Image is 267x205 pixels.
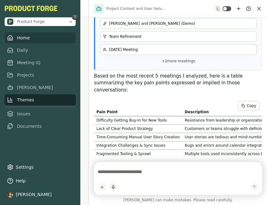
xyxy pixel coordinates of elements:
a: Daily [5,45,76,56]
a: [PERSON_NAME] [5,82,76,93]
p: + 2 more meetings [100,57,257,65]
td: Time-Consuming Manual User Story Creation [94,133,182,141]
a: Themes [5,94,76,105]
a: Home [5,32,76,43]
img: Product Forge [5,6,57,11]
button: Copy [238,101,260,110]
img: Product Forge [7,19,13,25]
span: Copy [247,103,256,108]
a: Issues [5,108,76,119]
button: Chat history [245,5,252,12]
button: [PERSON_NAME] [5,189,76,200]
button: Open organization switcher [5,17,76,26]
span: Product Forge [17,19,45,25]
td: Fragmented Tooling & Sprawl [94,150,182,158]
button: Send message [250,183,258,191]
a: Settings [5,162,76,173]
button: New chat [235,5,242,12]
a: Documents [5,121,76,132]
a: Projects [5,69,76,81]
p: [DATE] Meeting [109,47,254,52]
img: profile [7,191,13,198]
button: Start dictation [109,183,117,191]
td: Integration Challenges & Sync Issues [94,141,182,150]
td: Difficulty Getting Buy-In for New Tools [94,116,182,125]
button: Help [5,175,76,186]
td: Lack of Clear Product Strategy [94,125,182,133]
button: Close chat [256,6,262,12]
p: [PERSON_NAME] and [PERSON_NAME] (Demo) [109,21,254,26]
button: Toggle ambient mode [222,6,231,11]
a: Meeting IQ [5,57,76,68]
p: Based on the most recent 5 meetings I analyzed, here is a table summarizing the key pain points e... [94,73,262,94]
a: Team Refinement [100,31,257,42]
th: Pain Point [94,108,182,116]
span: [PERSON_NAME] can make mistakes. Please read carefully. [94,198,262,203]
a: [PERSON_NAME] and [PERSON_NAME] (Demo) [100,18,257,29]
p: Team Refinement [109,34,254,39]
button: Add content to chat [98,183,106,191]
button: PF-Logo [5,6,57,11]
a: [DATE] Meeting [100,44,257,55]
span: 1 [72,15,78,20]
span: Project Context and User Setup Planning [106,6,168,11]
